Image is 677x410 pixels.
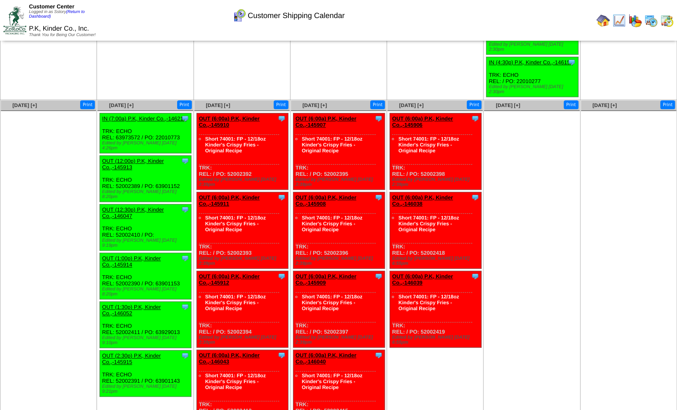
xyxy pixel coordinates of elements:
a: OUT (6:00a) P.K, Kinder Co.,-145909 [295,273,356,286]
div: TRK: REL: / PO: 52002394 [196,271,288,347]
div: TRK: ECHO REL: 52002391 / PO: 63901143 [100,350,191,397]
img: Tooltip [471,193,479,201]
img: ZoRoCo_Logo(Green%26Foil)%20jpg.webp [3,6,26,34]
div: Edited by [PERSON_NAME] [DATE] 2:39pm [199,177,288,187]
img: Tooltip [277,193,286,201]
a: OUT (6:00a) P.K, Kinder Co.,-145912 [199,273,260,286]
a: Short 74001: FP - 12/18oz Kinder's Crispy Fries - Original Recipe [302,373,363,390]
div: Edited by [PERSON_NAME] [DATE] 2:39pm [199,335,288,345]
a: OUT (6:00a) P.K, Kinder Co.,-146040 [295,352,356,365]
img: Tooltip [181,351,189,360]
div: Edited by [PERSON_NAME] [DATE] 9:10pm [102,335,191,345]
img: Tooltip [471,114,479,123]
div: Edited by [PERSON_NAME] [DATE] 2:30pm [489,84,578,94]
img: Tooltip [181,205,189,214]
a: OUT (6:00a) P.K, Kinder Co.,-146038 [392,194,453,207]
img: home.gif [596,14,610,27]
a: OUT (6:00a) P.K, Kinder Co.,-146043 [199,352,260,365]
a: Short 74001: FP - 12/18oz Kinder's Crispy Fries - Original Recipe [302,215,363,232]
a: OUT (12:30p) P.K, Kinder Co.,-146047 [102,206,164,219]
a: Short 74001: FP - 12/18oz Kinder's Crispy Fries - Original Recipe [398,215,459,232]
span: Logged in as Sstory [29,10,85,19]
a: OUT (6:00a) P.K, Kinder Co.,-145907 [295,115,356,128]
div: TRK: ECHO REL: / PO: 22010277 [486,57,578,97]
div: TRK: ECHO REL: 52002410 / PO: [100,204,191,251]
div: TRK: REL: / PO: 52002398 [390,113,481,190]
span: P.K, Kinder Co., Inc. [29,25,89,32]
a: OUT (6:00a) P.K, Kinder Co.,-145906 [392,115,453,128]
div: TRK: REL: / PO: 52002419 [390,271,481,347]
button: Print [274,100,288,109]
span: Thank You for Being Our Customer! [29,33,96,37]
span: [DATE] [+] [109,102,133,108]
div: TRK: REL: / PO: 52002396 [293,192,384,269]
img: Tooltip [567,58,576,66]
a: OUT (12:00p) P.K, Kinder Co.,-145913 [102,158,164,170]
span: Customer Shipping Calendar [248,11,345,20]
div: Edited by [PERSON_NAME] [DATE] 2:39pm [295,256,384,266]
a: [DATE] [+] [399,102,423,108]
a: Short 74001: FP - 12/18oz Kinder's Crispy Fries - Original Recipe [302,294,363,311]
div: Edited by [PERSON_NAME] [DATE] 6:55pm [392,256,481,266]
a: [DATE] [+] [13,102,37,108]
div: TRK: REL: / PO: 52002418 [390,192,481,269]
img: Tooltip [277,351,286,359]
div: Edited by [PERSON_NAME] [DATE] 9:19pm [102,238,191,248]
img: Tooltip [181,114,189,123]
button: Print [467,100,481,109]
img: Tooltip [181,254,189,262]
img: Tooltip [374,351,383,359]
img: calendarinout.gif [660,14,674,27]
div: Edited by [PERSON_NAME] [DATE] 2:39pm [199,256,288,266]
a: Short 74001: FP - 12/18oz Kinder's Crispy Fries - Original Recipe [205,373,266,390]
img: Tooltip [471,272,479,280]
a: OUT (6:00a) P.K, Kinder Co.,-146039 [392,273,453,286]
div: Edited by [PERSON_NAME] [DATE] 4:26pm [102,141,191,151]
a: Short 74001: FP - 12/18oz Kinder's Crispy Fries - Original Recipe [398,136,459,154]
div: Edited by [PERSON_NAME] [DATE] 8:20pm [102,287,191,297]
div: TRK: REL: / PO: 52002395 [293,113,384,190]
a: OUT (1:30p) P.K, Kinder Co.,-146052 [102,304,161,316]
button: Print [80,100,95,109]
div: Edited by [PERSON_NAME] [DATE] 2:30pm [489,42,578,52]
div: TRK: REL: / PO: 52002393 [196,192,288,269]
img: Tooltip [374,193,383,201]
div: TRK: ECHO REL: 52002390 / PO: 63901153 [100,253,191,299]
img: Tooltip [277,272,286,280]
img: line_graph.gif [612,14,626,27]
a: [DATE] [+] [206,102,230,108]
a: OUT (1:00p) P.K, Kinder Co.,-145914 [102,255,161,268]
a: IN (7:00a) P.K, Kinder Co.,-146210 [102,115,186,122]
a: OUT (6:00a) P.K, Kinder Co.,-145911 [199,194,260,207]
div: TRK: ECHO REL: 52002411 / PO: 63929013 [100,302,191,348]
a: [DATE] [+] [592,102,617,108]
a: Short 74001: FP - 12/18oz Kinder's Crispy Fries - Original Recipe [398,294,459,311]
div: TRK: REL: / PO: 52002397 [293,271,384,347]
a: [DATE] [+] [496,102,520,108]
a: Short 74001: FP - 12/18oz Kinder's Crispy Fries - Original Recipe [205,215,266,232]
img: calendarcustomer.gif [233,9,246,22]
div: TRK: ECHO REL: 52002389 / PO: 63901152 [100,156,191,202]
button: Print [370,100,385,109]
a: Short 74001: FP - 12/18oz Kinder's Crispy Fries - Original Recipe [302,136,363,154]
img: calendarprod.gif [644,14,658,27]
img: Tooltip [181,157,189,165]
a: OUT (2:30p) P.K, Kinder Co.,-145915 [102,353,161,365]
img: Tooltip [374,114,383,123]
a: (Return to Dashboard) [29,10,85,19]
img: graph.gif [628,14,642,27]
a: OUT (6:00a) P.K, Kinder Co.,-145910 [199,115,260,128]
img: Tooltip [181,303,189,311]
a: IN (4:30p) P.K, Kinder Co.,-146159 [489,59,573,65]
button: Print [564,100,578,109]
div: Edited by [PERSON_NAME] [DATE] 2:39pm [295,335,384,345]
a: OUT (6:00a) P.K, Kinder Co.,-145908 [295,194,356,207]
div: Edited by [PERSON_NAME] [DATE] 8:20pm [102,189,191,199]
button: Print [660,100,675,109]
button: Print [177,100,192,109]
div: TRK: ECHO REL: 63973572 / PO: 22010773 [100,113,191,153]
